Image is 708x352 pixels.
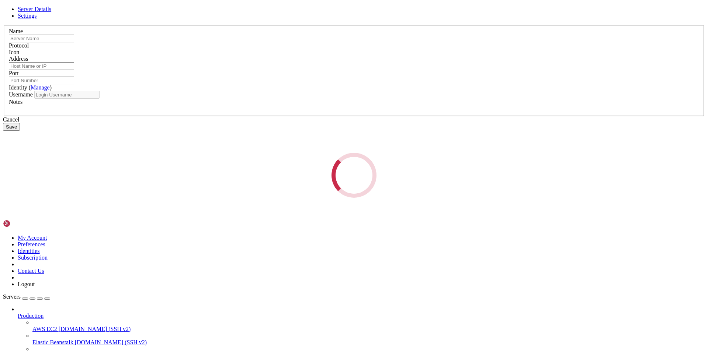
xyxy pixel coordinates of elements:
label: Name [9,28,23,34]
label: Port [9,70,19,76]
a: Identities [18,248,40,254]
li: AWS EC2 [DOMAIN_NAME] (SSH v2) [32,319,705,332]
input: Login Username [34,91,100,99]
input: Server Name [9,35,74,42]
span: Elastic Beanstalk [32,339,73,345]
a: Settings [18,13,37,19]
a: Subscription [18,254,48,261]
a: Preferences [18,241,45,247]
label: Icon [9,49,19,55]
a: Contact Us [18,268,44,274]
label: Identity [9,84,52,91]
span: Production [18,313,44,319]
a: Production [18,313,705,319]
a: Manage [31,84,50,91]
button: Save [3,123,20,131]
input: Host Name or IP [9,62,74,70]
span: AWS EC2 [32,326,57,332]
div: Loading... [323,144,385,206]
li: Elastic Beanstalk [DOMAIN_NAME] (SSH v2) [32,332,705,346]
x-row: Connecting [TECHNICAL_ID]... [3,3,612,9]
label: Protocol [9,42,29,49]
a: Server Details [18,6,51,12]
a: AWS EC2 [DOMAIN_NAME] (SSH v2) [32,326,705,332]
label: Notes [9,99,22,105]
label: Username [9,91,33,98]
a: Elastic Beanstalk [DOMAIN_NAME] (SSH v2) [32,339,705,346]
a: Servers [3,293,50,300]
a: Logout [18,281,35,287]
div: Cancel [3,116,705,123]
label: Address [9,56,28,62]
div: (0, 1) [3,9,6,15]
span: Servers [3,293,21,300]
span: [DOMAIN_NAME] (SSH v2) [59,326,131,332]
a: My Account [18,235,47,241]
span: ( ) [29,84,52,91]
span: [DOMAIN_NAME] (SSH v2) [75,339,147,345]
img: Shellngn [3,220,45,227]
input: Port Number [9,77,74,84]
